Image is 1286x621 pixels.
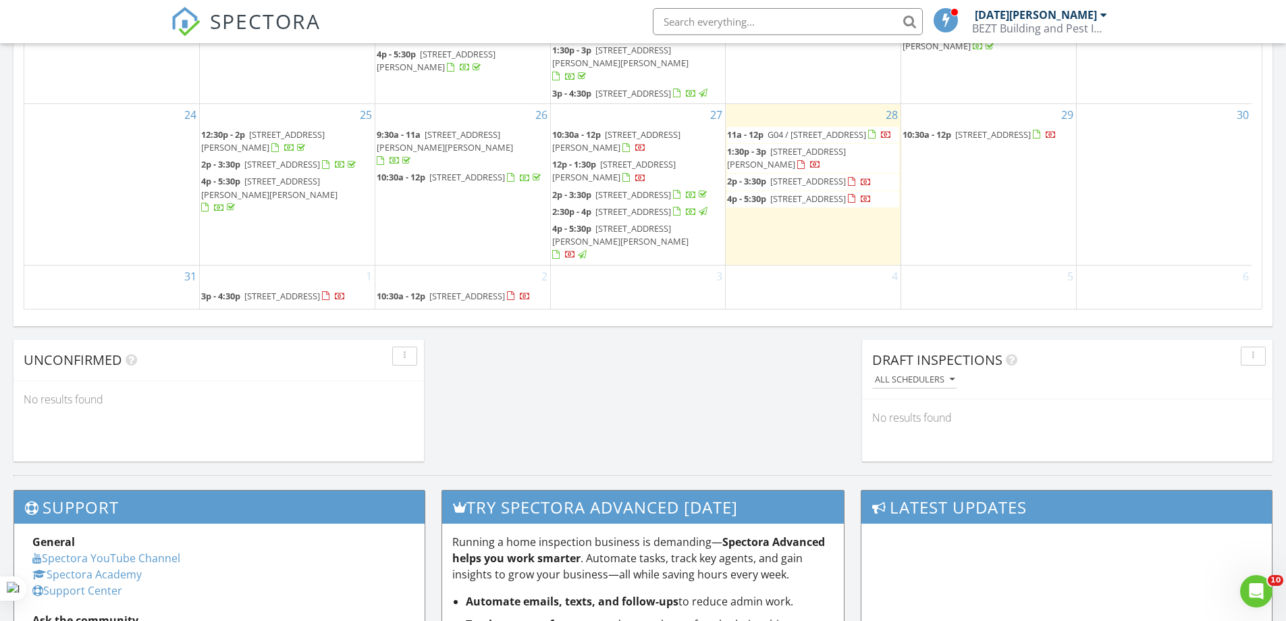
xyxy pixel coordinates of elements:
[32,551,180,566] a: Spectora YouTube Channel
[182,266,199,287] a: Go to August 31, 2025
[552,128,680,153] span: [STREET_ADDRESS][PERSON_NAME]
[872,351,1002,369] span: Draft Inspections
[539,266,550,287] a: Go to September 2, 2025
[552,189,591,201] span: 2p - 3:30p
[442,491,845,524] h3: Try spectora advanced [DATE]
[552,44,591,56] span: 1:30p - 3p
[875,375,955,384] div: All schedulers
[201,158,240,170] span: 2p - 3:30p
[1240,575,1272,607] iframe: Intercom live chat
[375,265,550,309] td: Go to September 2, 2025
[201,174,373,216] a: 4p - 5:30p [STREET_ADDRESS][PERSON_NAME][PERSON_NAME]
[903,128,951,141] span: 10:30a - 12p
[1065,266,1076,287] a: Go to September 5, 2025
[201,157,373,173] a: 2p - 3:30p [STREET_ADDRESS]
[552,158,596,170] span: 12p - 1:30p
[377,48,495,73] span: [STREET_ADDRESS][PERSON_NAME]
[201,128,325,153] span: [STREET_ADDRESS][PERSON_NAME]
[903,127,1075,143] a: 10:30a - 12p [STREET_ADDRESS]
[377,48,495,73] a: 4p - 5:30p [STREET_ADDRESS][PERSON_NAME]
[552,205,709,218] a: 2:30p - 4p [STREET_ADDRESS]
[1076,265,1252,309] td: Go to September 6, 2025
[727,145,846,170] span: [STREET_ADDRESS][PERSON_NAME]
[726,265,901,309] td: Go to September 4, 2025
[768,128,866,141] span: G04 / [STREET_ADDRESS]
[552,222,689,260] a: 4p - 5:30p [STREET_ADDRESS][PERSON_NAME][PERSON_NAME]
[552,128,601,141] span: 10:30a - 12p
[357,104,375,126] a: Go to August 25, 2025
[552,157,724,186] a: 12p - 1:30p [STREET_ADDRESS][PERSON_NAME]
[466,594,678,609] strong: Automate emails, texts, and follow-ups
[200,265,375,309] td: Go to September 1, 2025
[533,104,550,126] a: Go to August 26, 2025
[1076,103,1252,265] td: Go to August 30, 2025
[14,491,425,524] h3: Support
[727,191,899,207] a: 4p - 5:30p [STREET_ADDRESS]
[377,289,549,305] a: 10:30a - 12p [STREET_ADDRESS]
[182,104,199,126] a: Go to August 24, 2025
[552,204,724,220] a: 2:30p - 4p [STREET_ADDRESS]
[32,583,122,598] a: Support Center
[201,290,240,302] span: 3p - 4:30p
[552,86,724,102] a: 3p - 4:30p [STREET_ADDRESS]
[466,593,834,610] li: to reduce admin work.
[377,127,549,170] a: 9:30a - 11a [STREET_ADDRESS][PERSON_NAME][PERSON_NAME]
[972,22,1107,35] div: BEZT Building and Pest Inspections Victoria
[429,171,505,183] span: [STREET_ADDRESS]
[861,491,1272,524] h3: Latest Updates
[552,44,689,82] a: 1:30p - 3p [STREET_ADDRESS][PERSON_NAME][PERSON_NAME]
[552,128,680,153] a: 10:30a - 12p [STREET_ADDRESS][PERSON_NAME]
[201,290,346,302] a: 3p - 4:30p [STREET_ADDRESS]
[377,290,425,302] span: 10:30a - 12p
[32,567,142,582] a: Spectora Academy
[901,265,1077,309] td: Go to September 5, 2025
[726,103,901,265] td: Go to August 28, 2025
[377,290,531,302] a: 10:30a - 12p [STREET_ADDRESS]
[244,158,320,170] span: [STREET_ADDRESS]
[210,7,321,35] span: SPECTORA
[452,534,834,582] p: Running a home inspection business is demanding— . Automate tasks, track key agents, and gain ins...
[552,127,724,156] a: 10:30a - 12p [STREET_ADDRESS][PERSON_NAME]
[975,8,1097,22] div: [DATE][PERSON_NAME]
[727,144,899,173] a: 1:30p - 3p [STREET_ADDRESS][PERSON_NAME]
[201,128,245,141] span: 12:30p - 2p
[201,175,338,200] span: [STREET_ADDRESS][PERSON_NAME][PERSON_NAME]
[727,145,766,157] span: 1:30p - 3p
[171,7,200,36] img: The Best Home Inspection Software - Spectora
[377,128,513,166] a: 9:30a - 11a [STREET_ADDRESS][PERSON_NAME][PERSON_NAME]
[903,128,1056,141] a: 10:30a - 12p [STREET_ADDRESS]
[552,44,689,69] span: [STREET_ADDRESS][PERSON_NAME][PERSON_NAME]
[552,221,724,264] a: 4p - 5:30p [STREET_ADDRESS][PERSON_NAME][PERSON_NAME]
[770,193,846,205] span: [STREET_ADDRESS]
[595,205,671,218] span: [STREET_ADDRESS]
[14,381,424,418] div: No results found
[552,158,676,183] span: [STREET_ADDRESS][PERSON_NAME]
[955,128,1031,141] span: [STREET_ADDRESS]
[595,189,671,201] span: [STREET_ADDRESS]
[552,158,676,183] a: 12p - 1:30p [STREET_ADDRESS][PERSON_NAME]
[452,535,825,566] strong: Spectora Advanced helps you work smarter
[24,351,122,369] span: Unconfirmed
[595,87,671,99] span: [STREET_ADDRESS]
[727,127,899,143] a: 11a - 12p G04 / [STREET_ADDRESS]
[201,175,240,187] span: 4p - 5:30p
[201,289,373,305] a: 3p - 4:30p [STREET_ADDRESS]
[550,265,726,309] td: Go to September 3, 2025
[714,266,725,287] a: Go to September 3, 2025
[552,87,591,99] span: 3p - 4:30p
[200,103,375,265] td: Go to August 25, 2025
[1268,575,1283,586] span: 10
[552,43,724,85] a: 1:30p - 3p [STREET_ADDRESS][PERSON_NAME][PERSON_NAME]
[707,104,725,126] a: Go to August 27, 2025
[171,18,321,47] a: SPECTORA
[552,187,724,203] a: 2p - 3:30p [STREET_ADDRESS]
[32,535,75,549] strong: General
[862,399,1272,436] div: No results found
[375,103,550,265] td: Go to August 26, 2025
[1240,266,1252,287] a: Go to September 6, 2025
[201,158,358,170] a: 2p - 3:30p [STREET_ADDRESS]
[653,8,923,35] input: Search everything...
[727,175,766,187] span: 2p - 3:30p
[244,290,320,302] span: [STREET_ADDRESS]
[889,266,901,287] a: Go to September 4, 2025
